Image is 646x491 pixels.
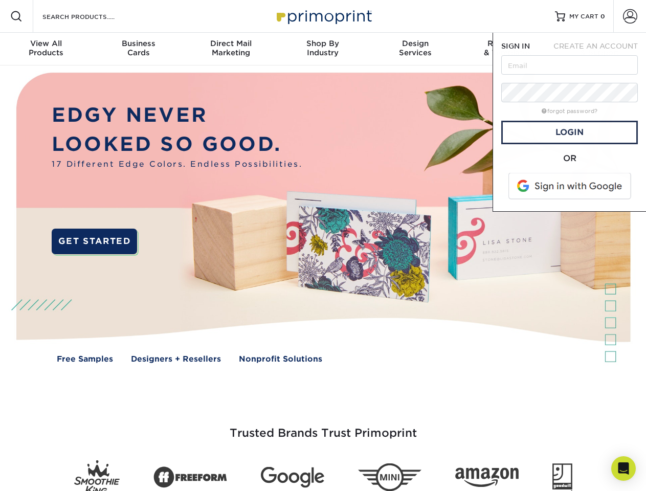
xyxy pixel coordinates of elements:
p: EDGY NEVER [52,101,302,130]
span: Business [92,39,184,48]
input: Email [501,55,638,75]
span: Shop By [277,39,369,48]
img: Primoprint [272,5,374,27]
span: CREATE AN ACCOUNT [553,42,638,50]
a: DesignServices [369,33,461,65]
div: Services [369,39,461,57]
span: 17 Different Edge Colors. Endless Possibilities. [52,159,302,170]
a: Shop ByIndustry [277,33,369,65]
h3: Trusted Brands Trust Primoprint [24,402,622,452]
img: Goodwill [552,463,572,491]
div: Cards [92,39,184,57]
a: Free Samples [57,353,113,365]
div: Industry [277,39,369,57]
a: Direct MailMarketing [185,33,277,65]
span: MY CART [569,12,598,21]
div: & Templates [461,39,553,57]
span: Design [369,39,461,48]
div: Marketing [185,39,277,57]
a: forgot password? [542,108,597,115]
a: BusinessCards [92,33,184,65]
a: Resources& Templates [461,33,553,65]
span: Resources [461,39,553,48]
img: Amazon [455,468,519,487]
a: Login [501,121,638,144]
p: LOOKED SO GOOD. [52,130,302,159]
div: Open Intercom Messenger [611,456,636,481]
a: Nonprofit Solutions [239,353,322,365]
img: Google [261,467,324,488]
span: 0 [600,13,605,20]
a: Designers + Resellers [131,353,221,365]
input: SEARCH PRODUCTS..... [41,10,141,23]
a: GET STARTED [52,229,137,254]
span: Direct Mail [185,39,277,48]
div: OR [501,152,638,165]
span: SIGN IN [501,42,530,50]
iframe: Google Customer Reviews [3,460,87,487]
